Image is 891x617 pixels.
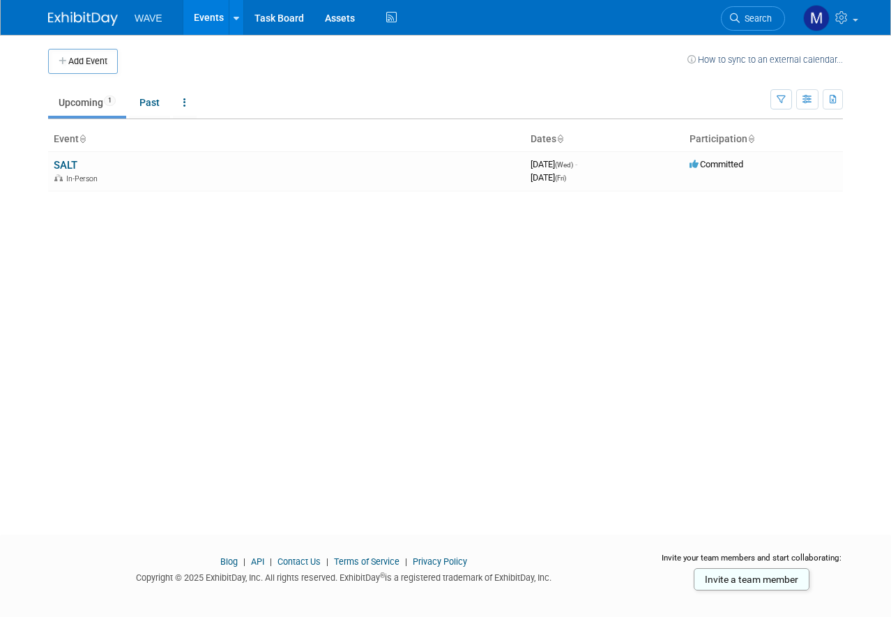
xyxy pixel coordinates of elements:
[240,556,249,567] span: |
[687,54,843,65] a: How to sync to an external calendar...
[531,159,577,169] span: [DATE]
[266,556,275,567] span: |
[525,128,684,151] th: Dates
[251,556,264,567] a: API
[135,13,162,24] span: WAVE
[48,89,126,116] a: Upcoming1
[79,133,86,144] a: Sort by Event Name
[220,556,238,567] a: Blog
[694,568,809,591] a: Invite a team member
[555,174,566,182] span: (Fri)
[747,133,754,144] a: Sort by Participation Type
[48,128,525,151] th: Event
[323,556,332,567] span: |
[380,572,385,579] sup: ®
[334,556,399,567] a: Terms of Service
[690,159,743,169] span: Committed
[803,5,830,31] img: Matthew Turrigiano
[54,159,77,172] a: SALT
[575,159,577,169] span: -
[684,128,843,151] th: Participation
[54,174,63,181] img: In-Person Event
[402,556,411,567] span: |
[531,172,566,183] span: [DATE]
[48,49,118,74] button: Add Event
[660,552,844,573] div: Invite your team members and start collaborating:
[555,161,573,169] span: (Wed)
[104,96,116,106] span: 1
[556,133,563,144] a: Sort by Start Date
[740,13,772,24] span: Search
[48,568,639,584] div: Copyright © 2025 ExhibitDay, Inc. All rights reserved. ExhibitDay is a registered trademark of Ex...
[129,89,170,116] a: Past
[721,6,785,31] a: Search
[66,174,102,183] span: In-Person
[413,556,467,567] a: Privacy Policy
[277,556,321,567] a: Contact Us
[48,12,118,26] img: ExhibitDay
